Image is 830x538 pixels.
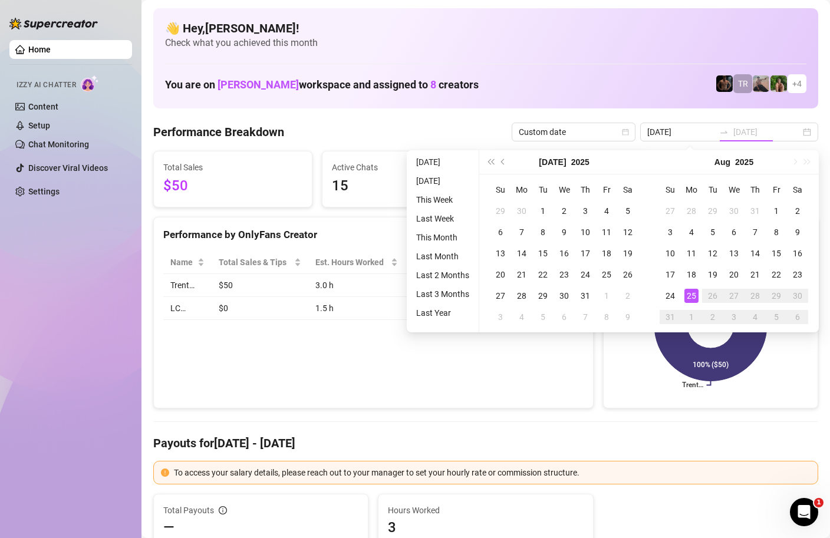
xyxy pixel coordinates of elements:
a: Discover Viral Videos [28,163,108,173]
td: 2025-07-29 [532,285,554,306]
th: Mo [681,179,702,200]
div: 23 [791,268,805,282]
input: Start date [647,126,714,138]
div: 3 [663,225,677,239]
td: 2025-07-29 [702,200,723,222]
h4: Payouts for [DATE] - [DATE] [153,435,818,451]
th: Su [660,179,681,200]
div: 11 [684,246,699,260]
td: 2025-07-05 [617,200,638,222]
td: 2025-07-27 [490,285,511,306]
div: 4 [684,225,699,239]
span: 8 [430,78,436,91]
div: 28 [515,289,529,303]
li: Last Week [411,212,474,226]
th: Fr [766,179,787,200]
div: To access your salary details, please reach out to your manager to set your hourly rate or commis... [174,466,811,479]
div: 17 [578,246,592,260]
div: 30 [557,289,571,303]
th: Sa [787,179,808,200]
a: Content [28,102,58,111]
td: 2025-07-30 [723,200,745,222]
div: 18 [684,268,699,282]
span: info-circle [219,506,227,514]
span: calendar [622,128,629,136]
li: This Week [411,193,474,207]
td: 2025-08-24 [660,285,681,306]
div: 8 [600,310,614,324]
div: 15 [536,246,550,260]
td: 2025-06-30 [511,200,532,222]
td: 2025-07-18 [596,243,617,264]
span: Check what you achieved this month [165,37,806,49]
a: Setup [28,121,50,130]
td: 2025-07-22 [532,264,554,285]
td: 2025-07-31 [745,200,766,222]
img: AI Chatter [81,75,99,92]
div: 2 [621,289,635,303]
li: [DATE] [411,155,474,169]
div: 29 [706,204,720,218]
td: 2025-07-28 [681,200,702,222]
div: 4 [600,204,614,218]
td: 2025-08-08 [766,222,787,243]
td: 2025-08-12 [702,243,723,264]
td: 2025-08-20 [723,264,745,285]
img: LC [753,75,769,92]
div: 1 [684,310,699,324]
div: 29 [536,289,550,303]
td: 2025-07-14 [511,243,532,264]
td: 2025-07-08 [532,222,554,243]
div: 13 [727,246,741,260]
td: 2025-08-11 [681,243,702,264]
td: 1.5 h [308,297,405,320]
td: 2025-08-09 [787,222,808,243]
div: 16 [791,246,805,260]
td: 2025-08-30 [787,285,808,306]
td: 2025-09-05 [766,306,787,328]
div: 5 [769,310,783,324]
td: 2025-08-07 [575,306,596,328]
div: 24 [663,289,677,303]
div: 12 [621,225,635,239]
td: 2025-07-28 [511,285,532,306]
span: 3 [388,518,583,537]
th: Total Sales & Tips [212,251,308,274]
td: 2025-08-17 [660,264,681,285]
button: Choose a month [714,150,730,174]
h1: You are on workspace and assigned to creators [165,78,479,91]
td: 2025-08-05 [532,306,554,328]
div: 25 [600,268,614,282]
td: 2025-08-18 [681,264,702,285]
td: 2025-07-02 [554,200,575,222]
td: 2025-07-30 [554,285,575,306]
td: 2025-07-27 [660,200,681,222]
td: 2025-07-04 [596,200,617,222]
td: 2025-08-08 [596,306,617,328]
td: 2025-07-13 [490,243,511,264]
th: We [554,179,575,200]
div: 1 [600,289,614,303]
div: 2 [706,310,720,324]
img: logo-BBDzfeDw.svg [9,18,98,29]
td: 2025-07-01 [532,200,554,222]
div: 9 [791,225,805,239]
span: Name [170,256,195,269]
td: 2025-08-07 [745,222,766,243]
div: 14 [515,246,529,260]
td: 2025-09-03 [723,306,745,328]
td: $0 [212,297,308,320]
div: 11 [600,225,614,239]
button: Previous month (PageUp) [497,150,510,174]
td: 2025-09-04 [745,306,766,328]
td: 2025-08-10 [660,243,681,264]
th: Mo [511,179,532,200]
td: 2025-09-06 [787,306,808,328]
text: Trent… [681,381,703,390]
li: [DATE] [411,174,474,188]
div: 6 [727,225,741,239]
a: Home [28,45,51,54]
div: 20 [493,268,508,282]
div: 31 [748,204,762,218]
div: 27 [727,289,741,303]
